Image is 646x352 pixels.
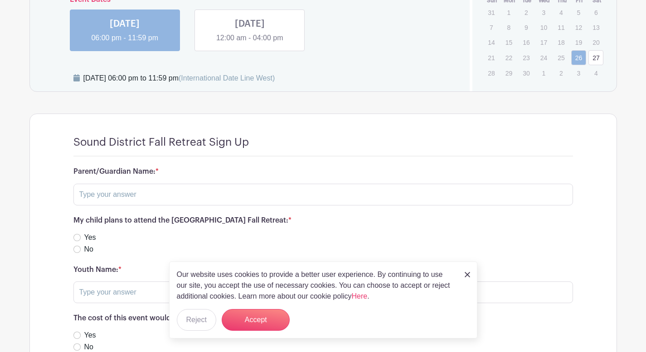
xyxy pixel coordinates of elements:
a: Here [352,292,368,300]
p: 4 [588,66,603,80]
label: Yes [84,330,96,341]
p: 2 [554,66,568,80]
h6: My child plans to attend the [GEOGRAPHIC_DATA] Fall Retreat: [73,216,573,225]
p: 11 [554,20,568,34]
p: 17 [536,35,551,49]
p: 7 [484,20,499,34]
p: 1 [501,5,516,19]
p: 4 [554,5,568,19]
span: (International Date Line West) [179,74,275,82]
input: Type your answer [73,281,573,303]
p: 29 [501,66,516,80]
label: Yes [84,232,96,243]
p: 6 [588,5,603,19]
p: 3 [536,5,551,19]
div: [DATE] 06:00 pm to 11:59 pm [83,73,275,84]
a: 26 [571,50,586,65]
p: 21 [484,51,499,65]
p: 31 [484,5,499,19]
p: 24 [536,51,551,65]
img: close_button-5f87c8562297e5c2d7936805f587ecaba9071eb48480494691a3f1689db116b3.svg [465,272,470,277]
p: 2 [519,5,534,19]
h4: Sound District Fall Retreat Sign Up [73,136,249,149]
button: Reject [177,309,216,331]
a: 27 [588,50,603,65]
h6: Youth Name: [73,266,573,274]
p: 5 [571,5,586,19]
label: No [84,244,93,255]
p: 10 [536,20,551,34]
p: 14 [484,35,499,49]
p: 16 [519,35,534,49]
p: 1 [536,66,551,80]
p: 15 [501,35,516,49]
p: 12 [571,20,586,34]
p: 18 [554,35,568,49]
p: 25 [554,51,568,65]
button: Accept [222,309,290,331]
p: 9 [519,20,534,34]
p: 19 [571,35,586,49]
p: 20 [588,35,603,49]
p: 8 [501,20,516,34]
p: 3 [571,66,586,80]
p: 22 [501,51,516,65]
h6: Parent/Guardian Name: [73,167,573,176]
p: 23 [519,51,534,65]
input: Type your answer [73,184,573,205]
p: 28 [484,66,499,80]
p: 13 [588,20,603,34]
h6: The cost of this event would be a financial burden to my family: [73,314,573,323]
p: 30 [519,66,534,80]
p: Our website uses cookies to provide a better user experience. By continuing to use our site, you ... [177,269,455,302]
